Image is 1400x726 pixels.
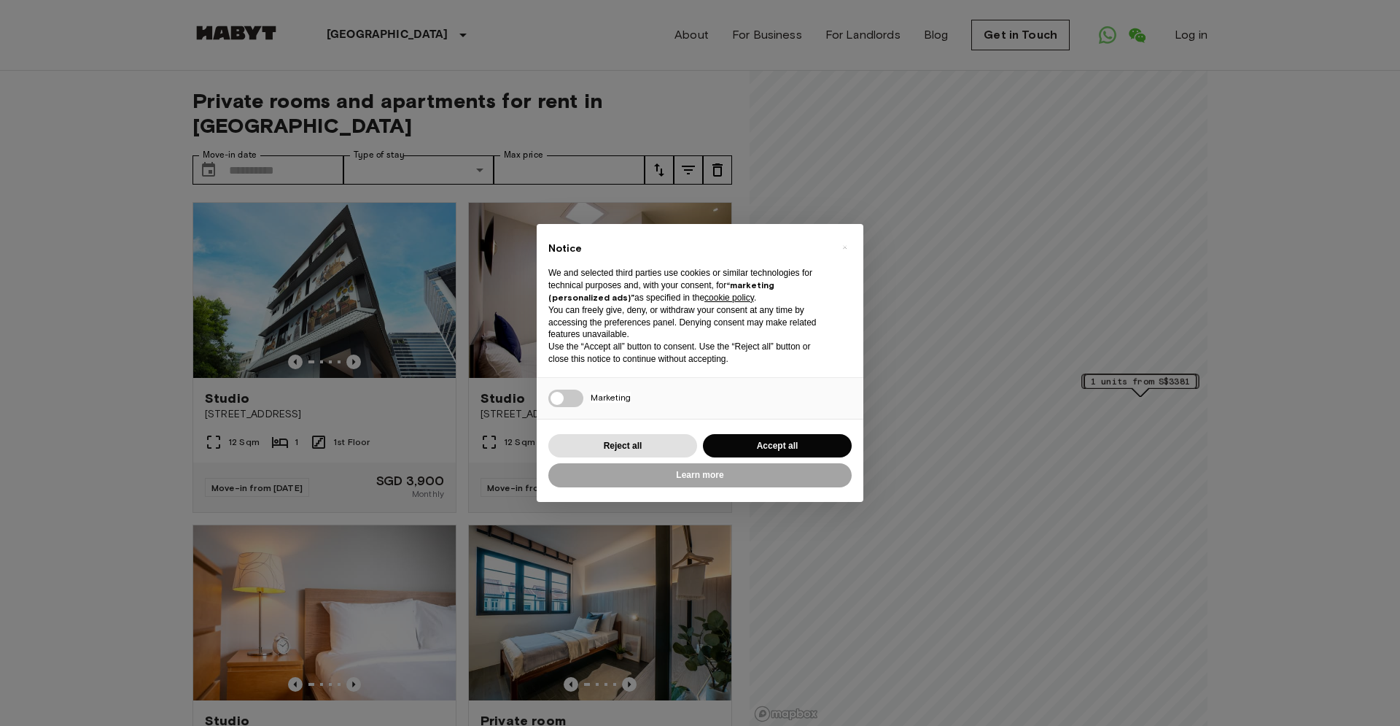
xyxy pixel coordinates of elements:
[548,304,828,341] p: You can freely give, deny, or withdraw your consent at any time by accessing the preferences pane...
[548,267,828,304] p: We and selected third parties use cookies or similar technologies for technical purposes and, wit...
[833,236,856,259] button: Close this notice
[842,239,847,256] span: ×
[704,293,754,303] a: cookie policy
[591,392,631,403] span: Marketing
[703,434,852,458] button: Accept all
[548,279,774,303] strong: “marketing (personalized ads)”
[548,341,828,366] p: Use the “Accept all” button to consent. Use the “Reject all” button or close this notice to conti...
[548,434,697,458] button: Reject all
[548,463,852,487] button: Learn more
[548,242,828,256] h2: Notice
